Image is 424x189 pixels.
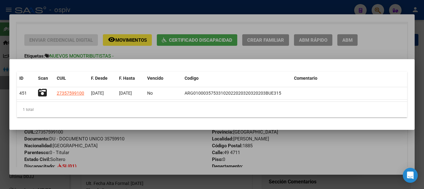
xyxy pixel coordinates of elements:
span: F. Desde [91,76,108,81]
span: 27357599100 [57,91,84,96]
span: Comentario [294,76,317,81]
datatable-header-cell: Scan [36,72,54,85]
span: ID [19,76,23,81]
span: ARG01000357533102022020320320203BUE315 [185,91,281,96]
datatable-header-cell: F. Desde [89,72,117,85]
span: Scan [38,76,48,81]
div: Open Intercom Messenger [403,168,418,183]
datatable-header-cell: ID [17,72,36,85]
span: 451 [19,91,27,96]
datatable-header-cell: CUIL [54,72,89,85]
span: F. Hasta [119,76,135,81]
datatable-header-cell: F. Hasta [117,72,145,85]
datatable-header-cell: Codigo [182,72,291,85]
span: [DATE] [91,91,104,96]
div: 1 total [17,102,407,117]
span: Vencido [147,76,163,81]
span: No [147,91,153,96]
span: Codigo [185,76,199,81]
datatable-header-cell: Vencido [145,72,182,85]
span: [DATE] [119,91,132,96]
span: CUIL [57,76,66,81]
datatable-header-cell: Comentario [291,72,407,85]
